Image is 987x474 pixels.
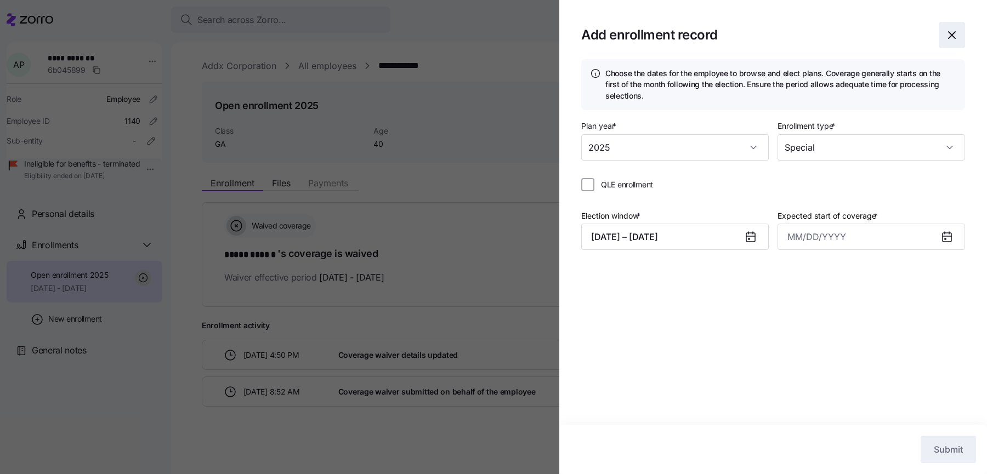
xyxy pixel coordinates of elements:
label: Election window [581,210,643,222]
span: QLE enrollment [601,179,653,190]
span: Submit [934,443,963,456]
input: Enrollment type [778,134,965,161]
input: MM/DD/YYYY [778,224,965,250]
h4: Choose the dates for the employee to browse and elect plans. Coverage generally starts on the fir... [605,68,956,101]
button: [DATE] – [DATE] [581,224,769,250]
label: Enrollment type [778,120,837,132]
button: Submit [921,436,976,463]
h1: Add enrollment record [581,26,930,43]
label: Plan year [581,120,619,132]
label: Expected start of coverage [778,210,880,222]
